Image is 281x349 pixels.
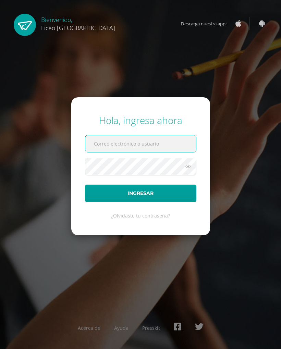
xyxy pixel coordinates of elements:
[41,14,115,32] div: Bienvenido,
[111,212,170,219] a: ¿Olvidaste tu contraseña?
[85,185,196,202] button: Ingresar
[114,325,129,331] a: Ayuda
[41,24,115,32] span: Liceo [GEOGRAPHIC_DATA]
[181,17,233,30] span: Descarga nuestra app:
[85,114,196,127] div: Hola, ingresa ahora
[78,325,100,331] a: Acerca de
[142,325,160,331] a: Presskit
[85,135,196,152] input: Correo electrónico o usuario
